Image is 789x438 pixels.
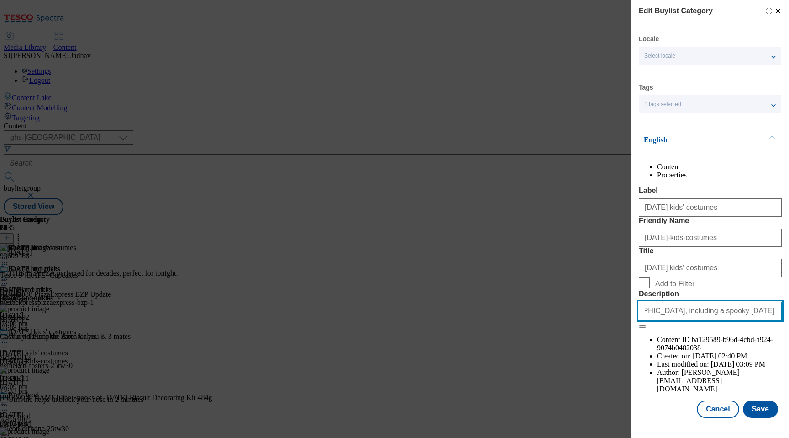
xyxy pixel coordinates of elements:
[639,198,782,217] input: Enter Label
[657,369,782,393] li: Author:
[644,101,681,108] span: 1 tags selected
[639,5,782,418] div: Modal
[639,302,782,320] input: Enter Description
[639,247,782,255] label: Title
[639,229,782,247] input: Enter Friendly Name
[639,187,782,195] label: Label
[639,95,781,113] button: 1 tags selected
[657,360,782,369] li: Last modified on:
[657,336,773,352] span: ba129589-b96d-4cbd-a924-9074b0482038
[639,85,653,90] label: Tags
[639,5,713,16] h4: Edit Buylist Category
[711,360,765,368] span: [DATE] 03:09 PM
[644,135,740,144] p: English
[657,171,782,179] li: Properties
[655,280,694,288] span: Add to Filter
[743,401,778,418] button: Save
[639,290,782,298] label: Description
[639,217,782,225] label: Friendly Name
[644,53,675,59] span: Select locale
[639,259,782,277] input: Enter Title
[693,352,747,360] span: [DATE] 02:40 PM
[657,352,782,360] li: Created on:
[657,163,782,171] li: Content
[657,336,782,352] li: Content ID
[697,401,739,418] button: Cancel
[639,37,659,42] label: Locale
[639,47,781,65] button: Select locale
[657,369,740,393] span: [PERSON_NAME][EMAIL_ADDRESS][DOMAIN_NAME]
